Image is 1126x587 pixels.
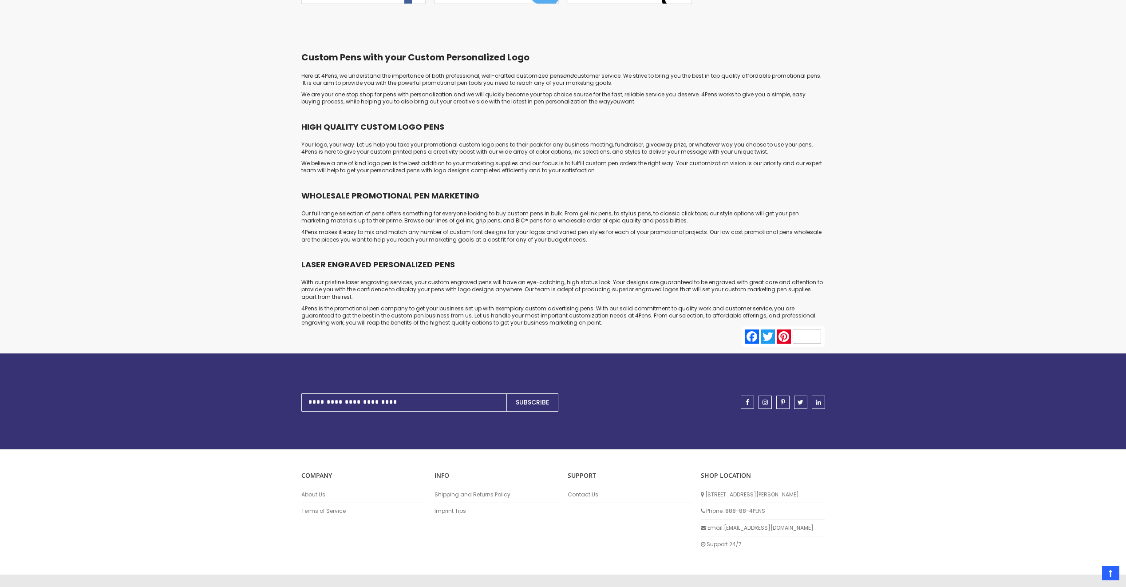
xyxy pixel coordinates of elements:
[301,210,825,224] p: Our full range selection of pens offers something for everyone looking to buy custom pens in bulk...
[563,72,574,79] em: and
[781,399,785,405] span: pinterest
[301,190,479,201] strong: WHOLESALE PROMOTIONAL PEN MARKETING
[798,399,803,405] span: twitter
[759,396,772,409] a: instagram
[301,121,444,132] strong: HIGH QUALITY CUSTOM LOGO PENS
[746,399,749,405] span: facebook
[741,396,754,409] a: facebook
[301,141,825,155] p: Your logo, your way. Let us help you take your promotional custom logo pens to their peak for any...
[301,491,426,498] a: About Us
[568,472,692,480] p: Support
[435,491,559,498] a: Shipping and Returns Policy
[776,329,822,344] a: Pinterest
[435,472,559,480] p: INFO
[301,72,825,87] p: Here at 4Pens, we understand the importance of both professional, well-crafted customized pens cu...
[301,229,825,243] p: 4Pens makes it easy to mix and match any number of custom font designs for your logos and varied ...
[760,329,776,344] a: Twitter
[568,491,692,498] a: Contact Us
[301,508,426,515] a: Terms of Service
[301,259,455,270] strong: LASER ENGRAVED PERSONALIZED PENS
[610,98,620,105] em: you
[701,536,825,552] li: Support 24/7
[435,508,559,515] a: Imprint Tips
[701,520,825,536] li: Email: [EMAIL_ADDRESS][DOMAIN_NAME]
[516,398,549,407] span: Subscribe
[776,396,790,409] a: pinterest
[301,51,529,63] strong: Custom Pens with your Custom Personalized Logo
[701,503,825,520] li: Phone: 888-88-4PENS
[506,393,558,412] button: Subscribe
[301,160,825,174] p: We believe a one of kind logo pen is the best addition to your marketing supplies and our focus i...
[301,472,426,480] p: COMPANY
[301,279,825,301] p: With our pristine laser engraving services, your custom engraved pens will have an eye-catching, ...
[701,472,825,480] p: SHOP LOCATION
[763,399,768,405] span: instagram
[301,305,825,327] p: 4Pens is the promotional pen company to get your business set up with exemplary custom advertisin...
[812,396,825,409] a: linkedin
[816,399,821,405] span: linkedin
[794,396,807,409] a: twitter
[701,487,825,503] li: [STREET_ADDRESS][PERSON_NAME]
[301,91,825,105] p: We are your one stop shop for pens with personalization and we will quickly become your top choic...
[744,329,760,344] a: Facebook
